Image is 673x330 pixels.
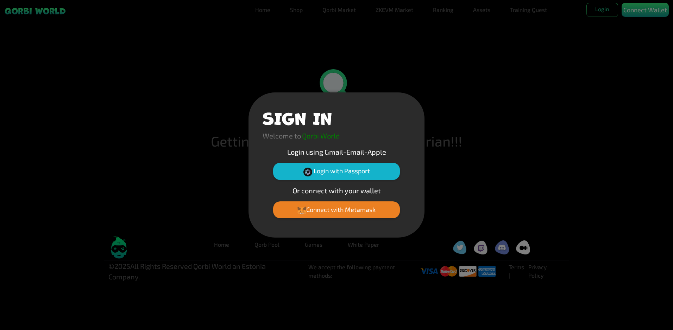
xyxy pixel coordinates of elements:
button: Connect with Metamask [273,201,400,218]
p: Welcome to [263,130,301,141]
button: Login with Passport [273,163,400,180]
p: Or connect with your wallet [263,185,410,196]
img: Passport Logo [303,168,312,176]
p: Qorbi World [302,130,340,141]
p: Login using Gmail-Email-Apple [263,147,410,157]
h1: SIGN IN [263,106,332,128]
